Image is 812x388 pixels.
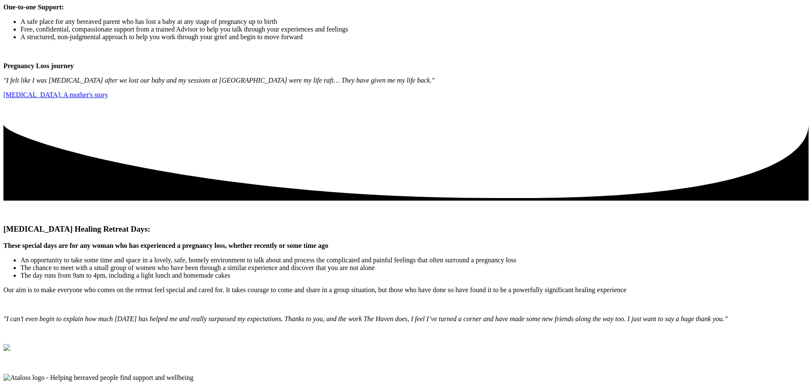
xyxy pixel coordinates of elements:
[20,264,809,272] li: The chance to meet with a small group of women who have been through a similar experience and dis...
[3,315,728,322] i: "I can’t even begin to explain how much [DATE] has helped me and really surpassed my expectations...
[20,18,809,26] li: A safe place for any bereaved parent who has lost a baby at any stage of pregnancy up to birth
[3,91,108,98] a: [MEDICAL_DATA]: A mother's story
[3,344,10,351] img: curvedhands.png
[3,286,809,294] p: Our aim is to make everyone who comes on the retreat feel special and cared for. It takes courage...
[3,374,194,382] img: Ataloss logo - Helping bereaved people find support and wellbeing
[3,3,64,11] strong: One-to-one Support:
[20,272,809,279] li: The day runs from 9am to 4pm, including a light lunch and homemade cakes
[3,242,328,249] strong: These special days are for any woman who has experienced a pregnancy loss, whether recently or so...
[20,33,809,41] li: A structured, non-judgmental approach to help you work through your grief and begin to move forward
[20,256,809,264] li: An opportunity to take some time and space in a lovely, safe, homely environment to talk about an...
[3,62,74,69] strong: Pregnancy Loss journey
[20,26,809,33] li: Free, confidential, compassionate support from a trained Advisor to help you talk through your ex...
[3,224,150,233] strong: [MEDICAL_DATA] Healing Retreat Days:
[3,77,809,84] p: "I felt like I was [MEDICAL_DATA] after we lost our baby and my sessions at [GEOGRAPHIC_DATA] wer...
